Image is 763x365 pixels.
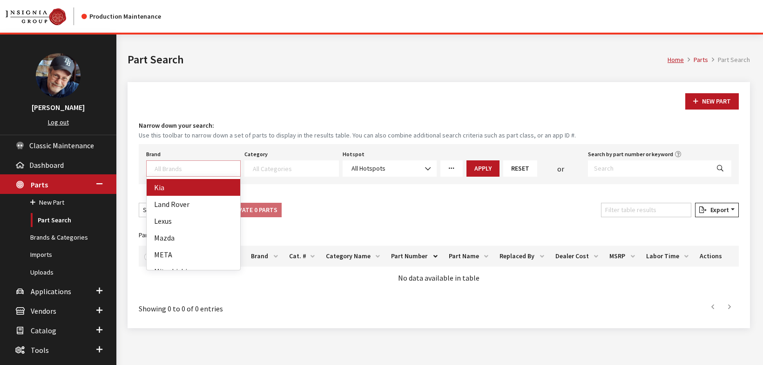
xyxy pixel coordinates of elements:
label: Brand [146,150,161,158]
li: Part Search [708,55,750,65]
td: No data available in table [139,267,739,289]
label: Search by part number or keyword [588,150,673,158]
li: Parts [684,55,708,65]
span: Vendors [31,306,56,316]
th: Brand: activate to sort column ascending [245,246,284,267]
img: Catalog Maintenance [6,8,66,25]
img: Ray Goodwin [36,53,81,98]
button: Search [709,160,731,177]
th: Labor Time: activate to sort column ascending [641,246,694,267]
a: Home [668,55,684,64]
div: Showing 0 to 0 of 0 entries [139,296,382,314]
li: Kia [147,179,240,196]
textarea: Search [155,164,240,172]
span: Select a Category [244,160,339,177]
caption: Part search results: [139,225,739,246]
h3: [PERSON_NAME] [9,102,107,113]
span: Dashboard [29,160,64,170]
div: or [537,163,584,174]
th: Category Name: activate to sort column ascending [320,246,385,267]
span: Parts [31,180,48,189]
span: All Hotspots [349,164,431,173]
a: Log out [48,118,69,126]
th: Part Name: activate to sort column ascending [443,246,494,267]
span: Tools [31,345,49,355]
li: Mitsubishi [147,263,240,280]
input: Filter table results [601,203,691,217]
th: Part Number: activate to sort column descending [385,246,443,267]
span: Applications [31,287,71,296]
button: New Part [685,93,739,110]
li: Land Rover [147,196,240,213]
th: Cat. #: activate to sort column ascending [284,246,321,267]
span: Export [707,206,729,214]
button: Export [695,203,739,217]
a: More Filters [440,160,463,177]
li: META [147,246,240,263]
label: Hotspot [343,150,365,158]
button: Reset [503,160,537,177]
th: Replaced By: activate to sort column ascending [494,246,550,267]
textarea: Search [253,164,338,172]
label: Category [244,150,268,158]
th: Actions [694,246,728,267]
div: Production Maintenance [81,12,161,21]
span: Select a Brand [146,160,241,177]
span: All Hotspots [343,160,437,177]
span: All Hotspots [351,164,385,172]
a: Insignia Group logo [6,7,81,25]
h4: Narrow down your search: [139,121,739,131]
h1: Part Search [128,51,668,68]
input: Search [588,160,709,177]
span: Catalog [31,326,56,335]
span: Classic Maintenance [29,141,94,150]
li: Lexus [147,213,240,229]
th: MSRP: activate to sort column ascending [604,246,641,267]
button: Apply [466,160,500,177]
small: Use this toolbar to narrow down a set of parts to display in the results table. You can also comb... [139,131,739,140]
li: Mazda [147,229,240,246]
th: Dealer Cost: activate to sort column ascending [550,246,603,267]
